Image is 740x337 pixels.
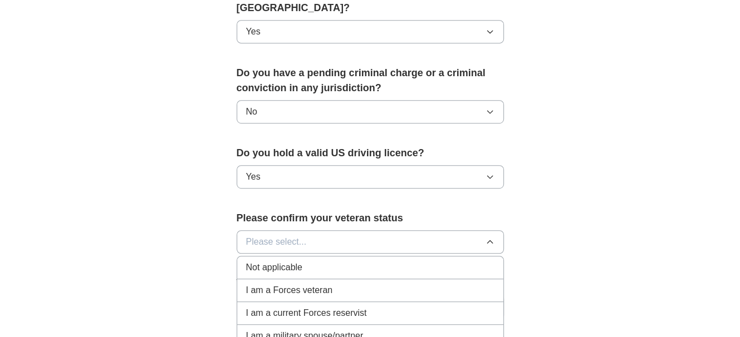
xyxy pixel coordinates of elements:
span: I am a current Forces reservist [246,306,367,320]
label: Please confirm your veteran status [237,211,504,226]
button: Please select... [237,230,504,254]
span: I am a Forces veteran [246,284,333,297]
span: Please select... [246,235,307,249]
span: Not applicable [246,261,302,274]
label: Do you hold a valid US driving licence? [237,146,504,161]
button: Yes [237,20,504,43]
label: Do you have a pending criminal charge or a criminal conviction in any jurisdiction? [237,66,504,96]
button: Yes [237,165,504,189]
span: Yes [246,170,261,184]
span: No [246,105,257,118]
button: No [237,100,504,123]
span: Yes [246,25,261,38]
